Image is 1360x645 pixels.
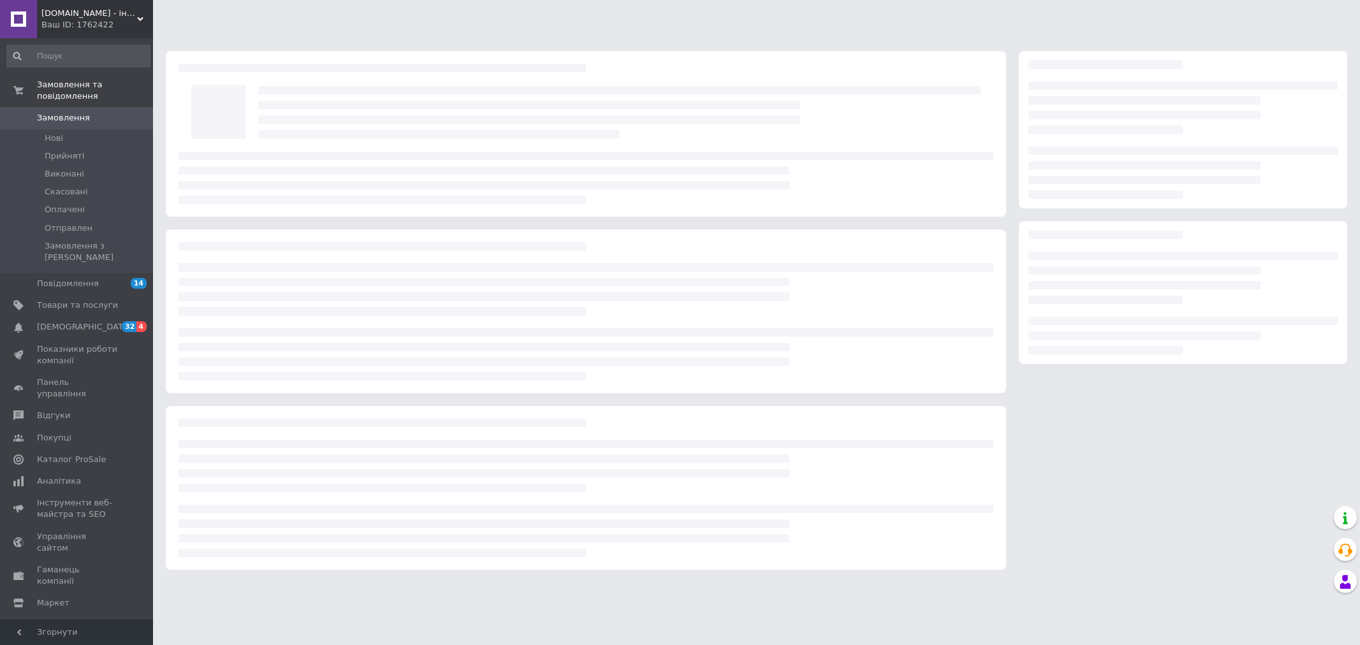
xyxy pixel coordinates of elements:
span: Повідомлення [37,278,99,289]
span: Замовлення з [PERSON_NAME] [45,240,149,263]
span: 14 [131,278,147,289]
input: Пошук [6,45,150,68]
span: Управління сайтом [37,531,118,554]
span: Оплачені [45,204,85,215]
span: Каталог ProSale [37,454,106,465]
span: Отправлен [45,222,92,234]
span: Маркет [37,597,69,609]
span: Нові [45,133,63,144]
span: Скасовані [45,186,88,198]
span: Покупці [37,432,71,444]
div: Ваш ID: 1762422 [41,19,153,31]
span: Відгуки [37,410,70,421]
span: Товари та послуги [37,300,118,311]
span: 32 [122,321,136,332]
span: Прийняті [45,150,84,162]
span: Замовлення та повідомлення [37,79,153,102]
span: Виконані [45,168,84,180]
span: [DEMOGRAPHIC_DATA] [37,321,131,333]
span: 4 [136,321,147,332]
span: Замовлення [37,112,90,124]
span: Показники роботи компанії [37,344,118,366]
span: Інструменти веб-майстра та SEO [37,497,118,520]
span: Гаманець компанії [37,564,118,587]
span: Аналітика [37,475,81,487]
span: Панель управління [37,377,118,400]
span: Abc-vitamin.com - інтернет-магазин для здорового життя [41,8,137,19]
